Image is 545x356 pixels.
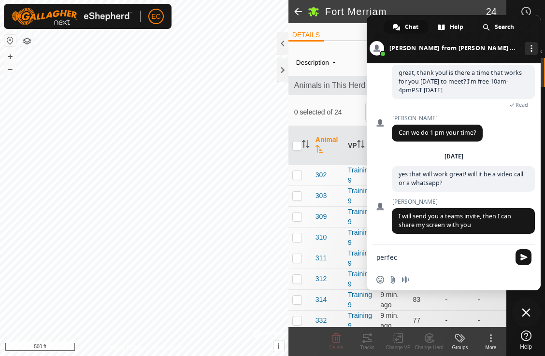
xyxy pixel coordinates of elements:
a: Training 9 [348,187,372,205]
p-sorticon: Activate to sort [316,146,323,154]
span: Help [450,20,463,34]
span: 303 [316,191,327,201]
span: Insert an emoji [376,276,384,284]
div: Groups [445,344,475,351]
img: Gallagher Logo [12,8,132,25]
a: Training 9 [348,270,372,288]
span: 83 [413,296,420,303]
div: Close chat [512,298,541,327]
div: Chat [384,20,428,34]
div: Help [429,20,473,34]
span: 24 [486,4,497,19]
span: 302 [316,170,327,180]
span: Delete [330,345,344,350]
td: - [474,310,506,331]
span: Send [516,249,531,265]
a: Training 9 [348,249,372,267]
span: 311 [316,253,327,263]
span: Animals in This Herd [294,80,501,91]
a: Training 9 [348,291,372,309]
button: i [273,341,284,352]
span: Read [516,101,528,108]
span: 332 [316,315,327,326]
div: More channels [525,42,538,55]
div: Tracks [352,344,383,351]
span: Oct 13, 2025, 11:49 AM [380,291,399,309]
span: 309 [316,212,327,222]
a: Help [507,327,545,354]
button: Reset Map [4,35,16,46]
span: 312 [316,274,327,284]
th: VP [344,126,376,165]
span: Can we do 1 pm your time? [399,128,476,137]
span: Chat [405,20,418,34]
td: - [442,289,474,310]
span: Search [495,20,514,34]
a: Privacy Policy [106,343,142,352]
span: - [329,54,339,70]
span: [PERSON_NAME] [392,115,483,122]
span: EC [151,12,160,22]
p-sorticon: Activate to sort [357,142,365,149]
span: Send a file [389,276,397,284]
span: Oct 13, 2025, 11:49 AM [380,312,399,329]
td: - [442,310,474,331]
a: Training 9 [348,166,372,184]
li: DETAILS [288,30,324,42]
div: Change VP [383,344,414,351]
th: Animal [312,126,344,165]
a: Training 9 [348,208,372,226]
button: + [4,51,16,62]
span: 310 [316,232,327,242]
span: 77 [413,316,420,324]
div: [DATE] [445,154,463,159]
div: Change Herd [414,344,445,351]
span: yes that will work great! will it be a video call or a whatsapp? [399,170,523,187]
span: great, thank you! is there a time that works for you [DATE] to meet? I'm free 10am-4pmPST [DATE] [399,69,522,94]
div: More [475,344,506,351]
td: - [474,289,506,310]
a: Training 9 [348,312,372,329]
textarea: Compose your message... [376,253,510,262]
span: 0 selected of 24 [294,107,365,117]
div: Search [474,20,524,34]
span: Help [520,344,532,350]
label: Description [296,59,329,66]
button: – [4,63,16,75]
span: 314 [316,295,327,305]
span: i [278,342,280,350]
span: [PERSON_NAME] [392,199,535,205]
span: I will send you a teams invite, then I can share my screen with you [399,212,511,229]
a: Training 9 [348,228,372,246]
input: Search (S) [365,102,482,122]
p-sorticon: Activate to sort [302,142,310,149]
h2: Fort Merriam [325,6,486,17]
a: Contact Us [154,343,182,352]
button: Map Layers [21,35,33,47]
span: Audio message [402,276,409,284]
